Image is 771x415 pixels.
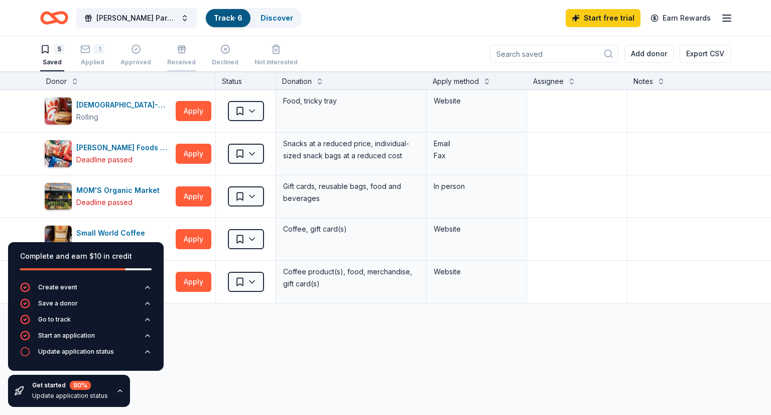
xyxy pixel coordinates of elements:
[96,12,177,24] span: [PERSON_NAME] Paramus Run Inc.
[20,282,152,298] button: Create event
[645,9,717,27] a: Earn Rewards
[44,97,172,125] button: Image for Chick-fil-A (Ramsey)[DEMOGRAPHIC_DATA]-fil-A ([PERSON_NAME])Rolling
[434,180,520,192] div: In person
[45,226,72,253] img: Image for Small World Coffee
[434,95,520,107] div: Website
[40,40,64,71] button: 5Saved
[282,265,420,291] div: Coffee product(s), food, merchandise, gift card(s)
[120,40,151,71] button: Approved
[44,225,172,253] button: Image for Small World CoffeeSmall World CoffeeRolling
[282,94,420,108] div: Food, tricky tray
[624,45,674,63] button: Add donor
[70,381,91,390] div: 80 %
[38,316,71,324] div: Go to track
[76,99,172,111] div: [DEMOGRAPHIC_DATA]-fil-A ([PERSON_NAME])
[176,272,211,292] button: Apply
[20,250,152,262] div: Complete and earn $10 in credit
[38,348,114,356] div: Update application status
[80,40,104,71] button: 1Applied
[46,75,67,87] div: Donor
[167,58,196,66] div: Received
[44,182,172,211] button: Image for MOM'S Organic MarketMOM'S Organic MarketDeadline passed
[176,101,211,121] button: Apply
[76,154,133,166] div: Deadline passed
[216,71,276,89] div: Status
[633,75,653,87] div: Notes
[434,150,520,162] div: Fax
[94,44,104,54] div: 1
[261,14,293,22] a: Discover
[44,140,172,168] button: Image for Herr Foods Inc.[PERSON_NAME] Foods Inc.Deadline passed
[176,186,211,206] button: Apply
[76,184,164,196] div: MOM'S Organic Market
[205,8,302,28] button: Track· 6Discover
[32,381,108,390] div: Get started
[38,332,95,340] div: Start an application
[32,392,108,400] div: Update application status
[176,229,211,249] button: Apply
[282,137,420,163] div: Snacks at a reduced price, individual-sized snack bags at a reduced cost
[533,75,564,87] div: Assignee
[76,227,149,239] div: Small World Coffee
[566,9,640,27] a: Start free trial
[120,58,151,66] div: Approved
[176,144,211,164] button: Apply
[20,315,152,331] button: Go to track
[20,331,152,347] button: Start an application
[212,58,238,66] div: Declined
[214,14,242,22] a: Track· 6
[282,75,312,87] div: Donation
[254,58,298,66] div: Not interested
[167,40,196,71] button: Received
[38,299,78,307] div: Save a donor
[80,58,104,66] div: Applied
[76,196,133,209] div: Deadline passed
[282,222,420,236] div: Coffee, gift card(s)
[212,40,238,71] button: Declined
[680,45,731,63] button: Export CSV
[434,138,520,150] div: Email
[490,45,618,63] input: Search saved
[45,97,72,125] img: Image for Chick-fil-A (Ramsey)
[76,111,98,123] div: Rolling
[434,223,520,235] div: Website
[45,140,72,167] img: Image for Herr Foods Inc.
[54,44,64,54] div: 5
[20,298,152,315] button: Save a donor
[282,179,420,205] div: Gift cards, reusable bags, food and beverages
[38,283,77,291] div: Create event
[40,58,64,66] div: Saved
[20,347,152,363] button: Update application status
[45,183,72,210] img: Image for MOM'S Organic Market
[434,266,520,278] div: Website
[76,142,172,154] div: [PERSON_NAME] Foods Inc.
[433,75,479,87] div: Apply method
[76,8,197,28] button: [PERSON_NAME] Paramus Run Inc.
[254,40,298,71] button: Not interested
[40,6,68,30] a: Home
